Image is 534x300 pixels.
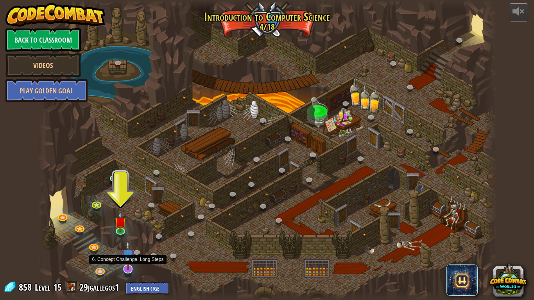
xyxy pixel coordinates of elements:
[19,281,34,293] span: 858
[115,212,126,232] img: level-banner-unstarted.png
[5,28,81,52] a: Back to Classroom
[122,240,134,270] img: level-banner-unstarted-subscriber.png
[79,281,122,293] a: 29jgallegos1
[5,54,81,77] a: Videos
[509,3,529,21] button: Adjust volume
[35,281,50,294] span: Level
[5,79,88,102] a: Play Golden Goal
[5,3,106,27] img: CodeCombat - Learn how to code by playing a game
[53,281,62,293] span: 15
